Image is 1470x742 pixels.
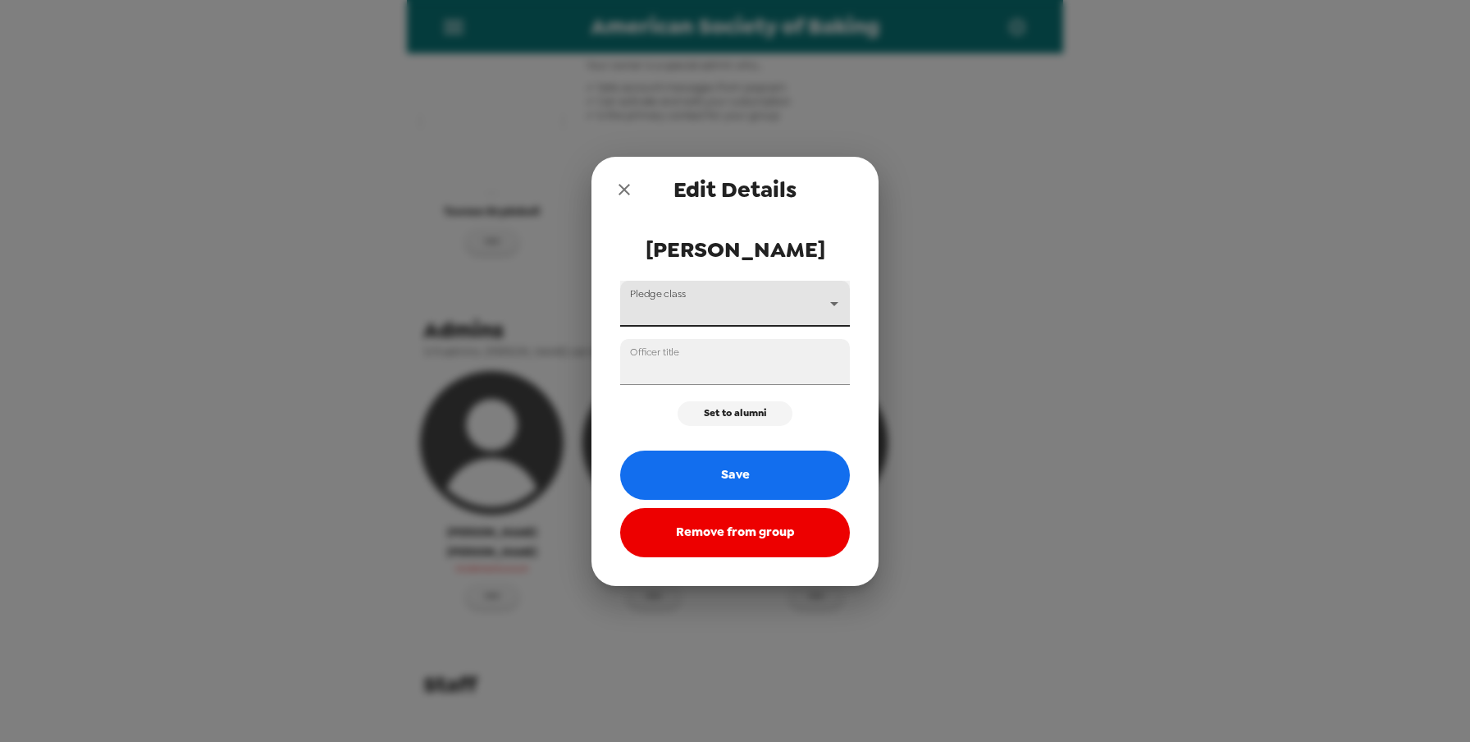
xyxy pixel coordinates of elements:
button: Save [620,451,850,500]
button: close [608,173,641,206]
label: Pledge class [630,286,686,300]
button: Remove from group [620,508,850,557]
span: Edit Details [673,175,797,204]
span: [PERSON_NAME] [620,235,850,264]
label: Officer title [630,345,679,359]
button: Set to alumni [678,401,792,426]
